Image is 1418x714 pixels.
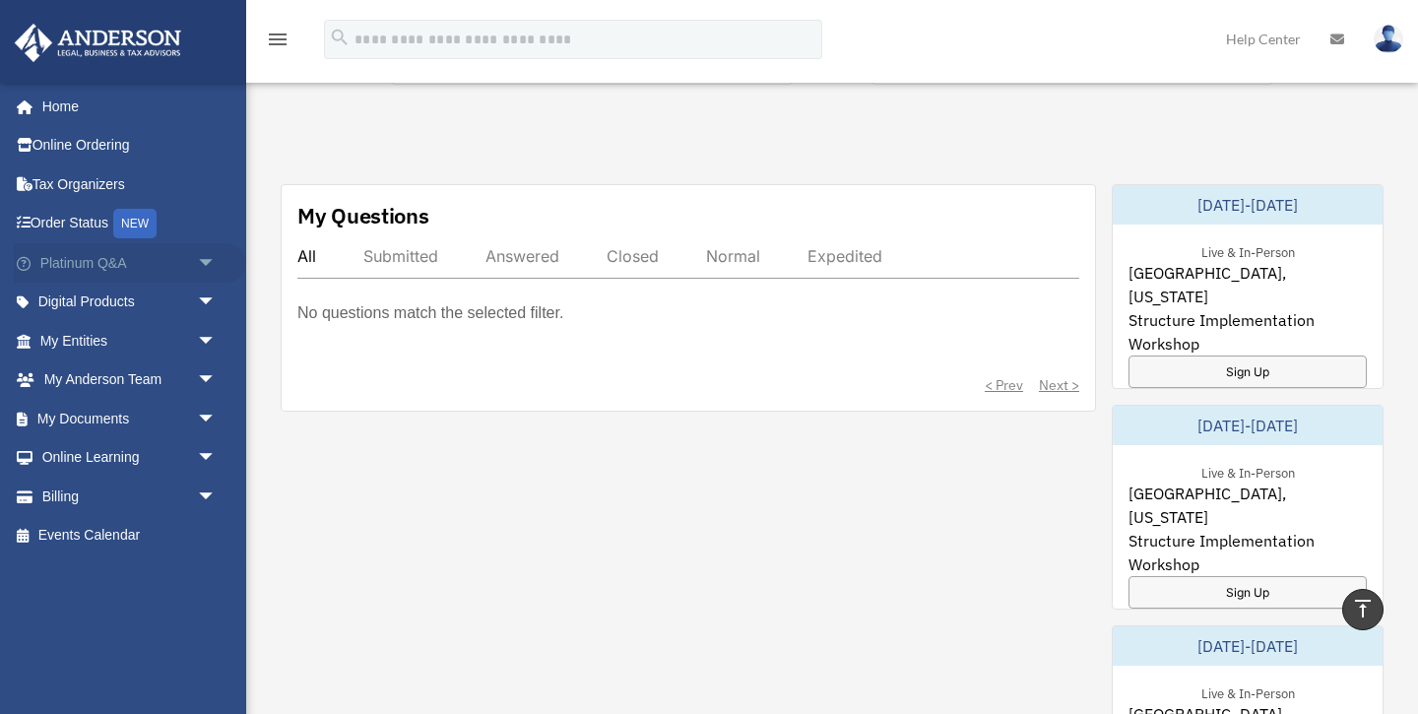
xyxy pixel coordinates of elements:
a: vertical_align_top [1342,589,1384,630]
a: Online Ordering [14,126,246,165]
i: vertical_align_top [1351,597,1375,620]
span: arrow_drop_down [197,321,236,361]
a: My Documentsarrow_drop_down [14,399,246,438]
span: arrow_drop_down [197,438,236,479]
a: Billingarrow_drop_down [14,477,246,516]
div: My Questions [297,201,429,230]
div: Live & In-Person [1186,461,1311,482]
span: arrow_drop_down [197,360,236,401]
a: Sign Up [1128,356,1367,388]
div: Live & In-Person [1186,240,1311,261]
a: Events Calendar [14,516,246,555]
div: Submitted [363,246,438,266]
img: User Pic [1374,25,1403,53]
div: [DATE]-[DATE] [1113,185,1383,225]
span: arrow_drop_down [197,243,236,284]
i: menu [266,28,290,51]
a: Order StatusNEW [14,204,246,244]
a: Home [14,87,236,126]
div: Normal [706,246,760,266]
span: arrow_drop_down [197,283,236,323]
p: No questions match the selected filter. [297,299,563,327]
a: My Anderson Teamarrow_drop_down [14,360,246,400]
a: Online Learningarrow_drop_down [14,438,246,478]
span: Structure Implementation Workshop [1128,308,1367,356]
div: [DATE]-[DATE] [1113,626,1383,666]
span: [GEOGRAPHIC_DATA], [US_STATE] [1128,261,1367,308]
span: arrow_drop_down [197,399,236,439]
div: NEW [113,209,157,238]
span: [GEOGRAPHIC_DATA], [US_STATE] [1128,482,1367,529]
div: Closed [607,246,659,266]
a: Tax Organizers [14,164,246,204]
img: Anderson Advisors Platinum Portal [9,24,187,62]
div: Live & In-Person [1186,682,1311,702]
div: All [297,246,316,266]
a: My Entitiesarrow_drop_down [14,321,246,360]
span: Structure Implementation Workshop [1128,529,1367,576]
span: arrow_drop_down [197,477,236,517]
div: Expedited [807,246,882,266]
a: menu [266,34,290,51]
a: Digital Productsarrow_drop_down [14,283,246,322]
i: search [329,27,351,48]
div: Answered [485,246,559,266]
a: Sign Up [1128,576,1367,609]
div: [DATE]-[DATE] [1113,406,1383,445]
a: Platinum Q&Aarrow_drop_down [14,243,246,283]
